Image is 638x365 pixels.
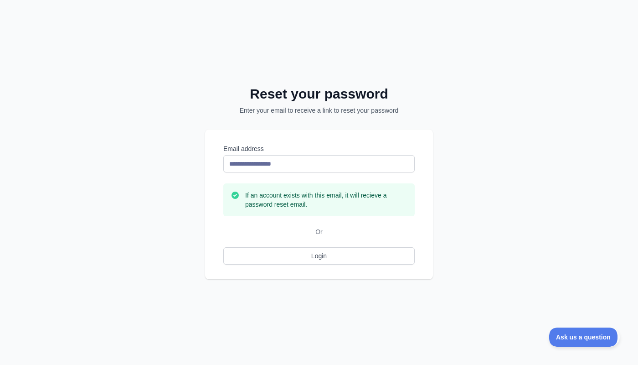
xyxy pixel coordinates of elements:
h3: If an account exists with this email, it will recieve a password reset email. [245,191,407,209]
h2: Reset your password [217,86,421,102]
p: Enter your email to receive a link to reset your password [217,106,421,115]
span: Or [312,227,326,236]
label: Email address [223,144,415,153]
a: Login [223,247,415,265]
iframe: Toggle Customer Support [549,328,620,347]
